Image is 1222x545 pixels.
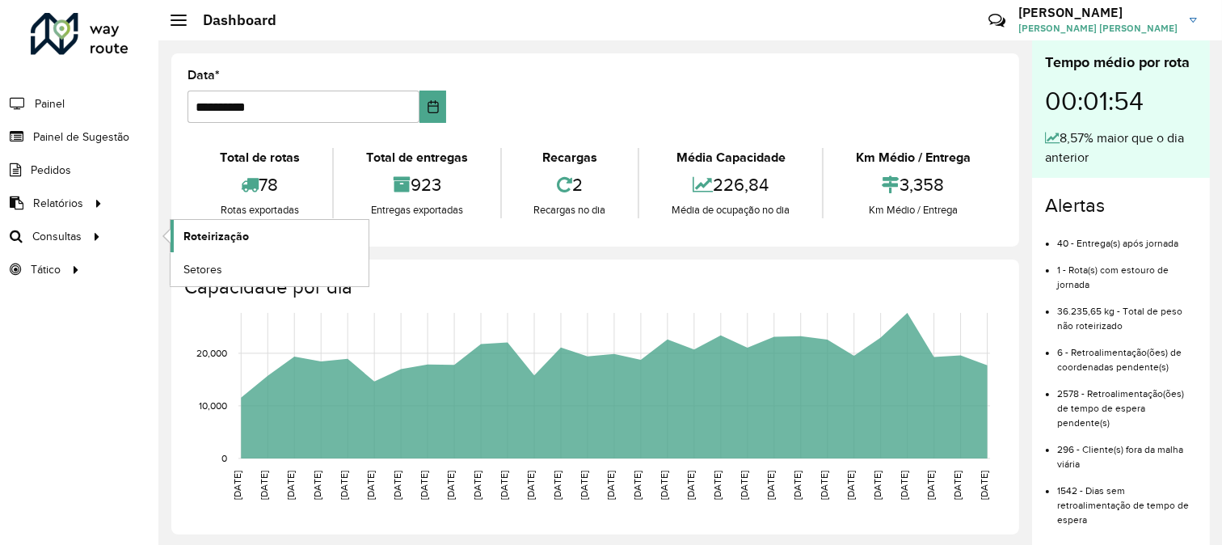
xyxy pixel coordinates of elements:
[285,471,296,500] text: [DATE]
[35,95,65,112] span: Painel
[1057,333,1197,374] li: 6 - Retroalimentação(ões) de coordenadas pendente(s)
[819,471,829,500] text: [DATE]
[221,453,227,463] text: 0
[1057,292,1197,333] li: 36.235,65 kg - Total de peso não roteirizado
[643,202,818,218] div: Média de ocupação no dia
[605,471,616,500] text: [DATE]
[196,348,227,358] text: 20,000
[31,261,61,278] span: Tático
[685,471,696,500] text: [DATE]
[845,471,856,500] text: [DATE]
[506,148,634,167] div: Recargas
[183,228,249,245] span: Roteirização
[183,261,222,278] span: Setores
[506,167,634,202] div: 2
[33,195,83,212] span: Relatórios
[188,65,220,85] label: Data
[1057,430,1197,471] li: 296 - Cliente(s) fora da malha viária
[1057,374,1197,430] li: 2578 - Retroalimentação(ões) de tempo de espera pendente(s)
[579,471,589,500] text: [DATE]
[192,167,328,202] div: 78
[171,253,369,285] a: Setores
[792,471,803,500] text: [DATE]
[765,471,776,500] text: [DATE]
[187,11,276,29] h2: Dashboard
[192,148,328,167] div: Total de rotas
[365,471,376,500] text: [DATE]
[192,202,328,218] div: Rotas exportadas
[952,471,963,500] text: [DATE]
[979,471,989,500] text: [DATE]
[643,167,818,202] div: 226,84
[445,471,456,500] text: [DATE]
[499,471,509,500] text: [DATE]
[1045,194,1197,218] h4: Alertas
[712,471,723,500] text: [DATE]
[419,471,429,500] text: [DATE]
[1057,471,1197,527] li: 1542 - Dias sem retroalimentação de tempo de espera
[1045,52,1197,74] div: Tempo médio por rota
[472,471,482,500] text: [DATE]
[171,220,369,252] a: Roteirização
[980,3,1014,38] a: Contato Rápido
[643,148,818,167] div: Média Capacidade
[828,167,999,202] div: 3,358
[828,202,999,218] div: Km Médio / Entrega
[339,471,349,500] text: [DATE]
[552,471,563,500] text: [DATE]
[232,471,242,500] text: [DATE]
[632,471,643,500] text: [DATE]
[31,162,71,179] span: Pedidos
[1057,251,1197,292] li: 1 - Rota(s) com estouro de jornada
[338,148,496,167] div: Total de entregas
[828,148,999,167] div: Km Médio / Entrega
[739,471,749,500] text: [DATE]
[259,471,269,500] text: [DATE]
[33,129,129,146] span: Painel de Sugestão
[392,471,402,500] text: [DATE]
[872,471,883,500] text: [DATE]
[338,202,496,218] div: Entregas exportadas
[525,471,536,500] text: [DATE]
[1057,224,1197,251] li: 40 - Entrega(s) após jornada
[506,202,634,218] div: Recargas no dia
[184,276,1003,299] h4: Capacidade por dia
[925,471,936,500] text: [DATE]
[1045,129,1197,167] div: 8,57% maior que o dia anterior
[312,471,322,500] text: [DATE]
[338,167,496,202] div: 923
[1018,5,1178,20] h3: [PERSON_NAME]
[419,91,447,123] button: Choose Date
[32,228,82,245] span: Consultas
[1045,74,1197,129] div: 00:01:54
[899,471,909,500] text: [DATE]
[199,400,227,411] text: 10,000
[659,471,669,500] text: [DATE]
[1018,21,1178,36] span: [PERSON_NAME] [PERSON_NAME]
